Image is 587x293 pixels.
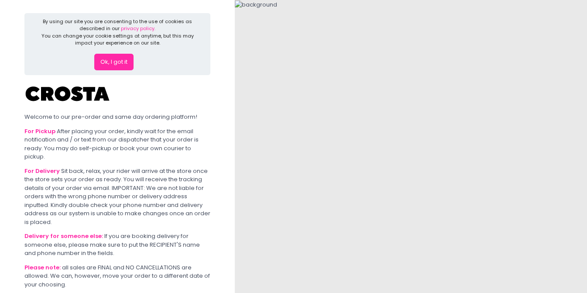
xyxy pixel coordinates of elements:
b: Please note: [24,263,61,272]
b: Delivery for someone else: [24,232,103,240]
div: After placing your order, kindly wait for the email notification and / or text from our dispatche... [24,127,210,161]
div: By using our site you are consenting to the use of cookies as described in our You can change you... [39,18,196,47]
div: Sit back, relax, your rider will arrive at the store once the store sets your order as ready. You... [24,167,210,227]
div: If you are booking delivery for someone else, please make sure to put the RECIPIENT'S name and ph... [24,232,210,258]
div: Welcome to our pre-order and same day ordering platform! [24,113,210,121]
b: For Pickup [24,127,55,135]
b: For Delivery [24,167,60,175]
img: background [235,0,277,9]
img: Crosta Pizzeria [24,81,112,107]
button: Ok, I got it [94,54,134,70]
div: all sales are FINAL and NO CANCELLATIONS are allowed. We can, however, move your order to a diffe... [24,263,210,289]
a: privacy policy. [121,25,155,32]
